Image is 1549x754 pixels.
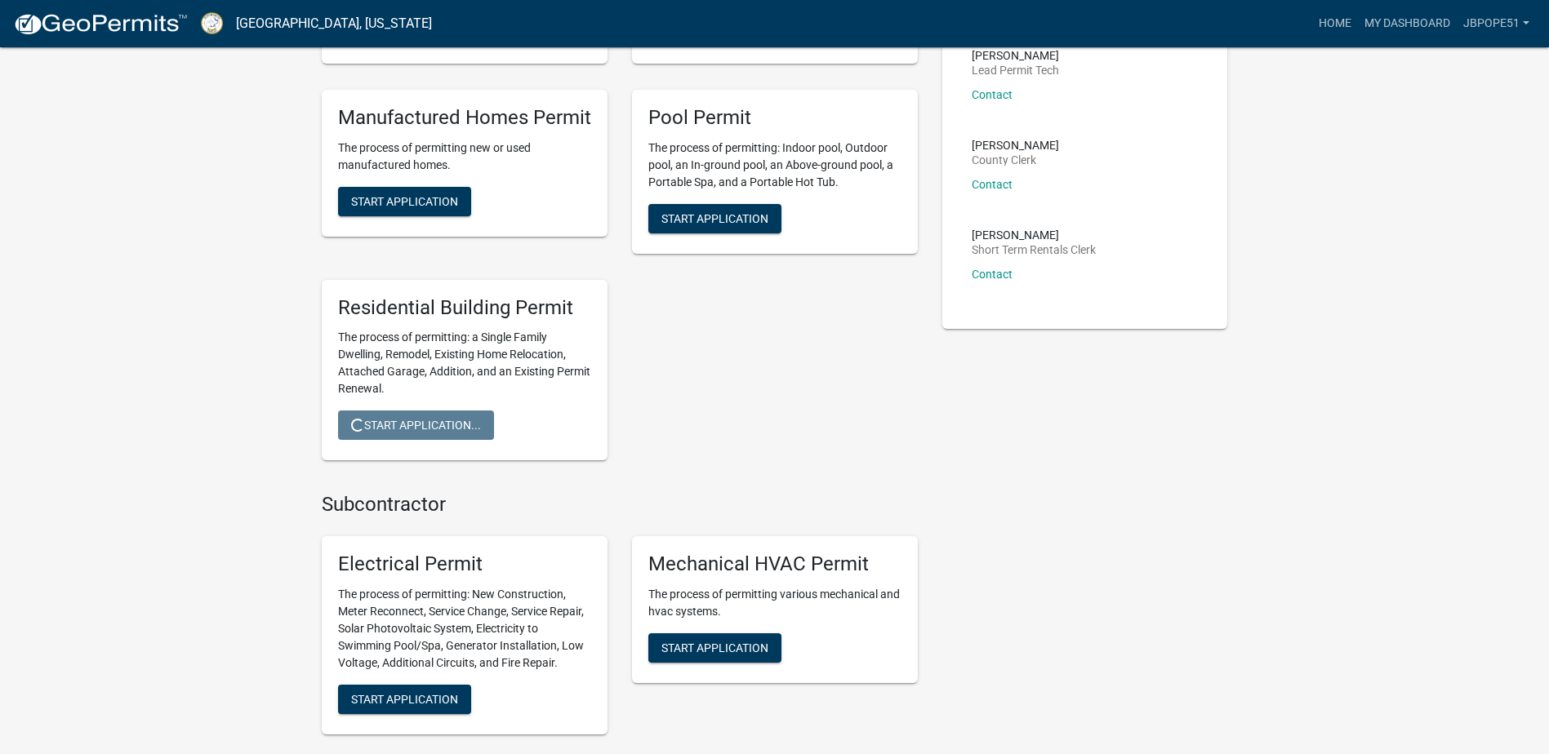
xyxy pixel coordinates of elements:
[351,194,458,207] span: Start Application
[338,296,591,320] h5: Residential Building Permit
[1312,8,1358,39] a: Home
[338,685,471,714] button: Start Application
[648,204,781,233] button: Start Application
[648,586,901,620] p: The process of permitting various mechanical and hvac systems.
[972,88,1013,101] a: Contact
[338,329,591,397] p: The process of permitting: a Single Family Dwelling, Remodel, Existing Home Relocation, Attached ...
[322,493,918,517] h4: Subcontractor
[648,552,901,576] h5: Mechanical HVAC Permit
[972,154,1059,166] p: County Clerk
[972,244,1096,255] p: Short Term Rentals Clerk
[338,586,591,672] p: The process of permitting: New Construction, Meter Reconnect, Service Change, Service Repair, Sol...
[338,410,494,440] button: Start Application...
[972,178,1013,191] a: Contact
[351,419,481,432] span: Start Application...
[236,10,432,38] a: [GEOGRAPHIC_DATA], [US_STATE]
[648,106,901,130] h5: Pool Permit
[338,106,591,130] h5: Manufactured Homes Permit
[1457,8,1536,39] a: jbpope51
[1358,8,1457,39] a: My Dashboard
[972,229,1096,241] p: [PERSON_NAME]
[338,140,591,174] p: The process of permitting new or used manufactured homes.
[648,633,781,663] button: Start Application
[338,187,471,216] button: Start Application
[661,641,768,654] span: Start Application
[338,552,591,576] h5: Electrical Permit
[648,140,901,191] p: The process of permitting: Indoor pool, Outdoor pool, an In-ground pool, an Above-ground pool, a ...
[972,50,1059,61] p: [PERSON_NAME]
[972,64,1059,76] p: Lead Permit Tech
[972,268,1013,281] a: Contact
[351,693,458,706] span: Start Application
[972,140,1059,151] p: [PERSON_NAME]
[201,12,223,34] img: Putnam County, Georgia
[661,211,768,224] span: Start Application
